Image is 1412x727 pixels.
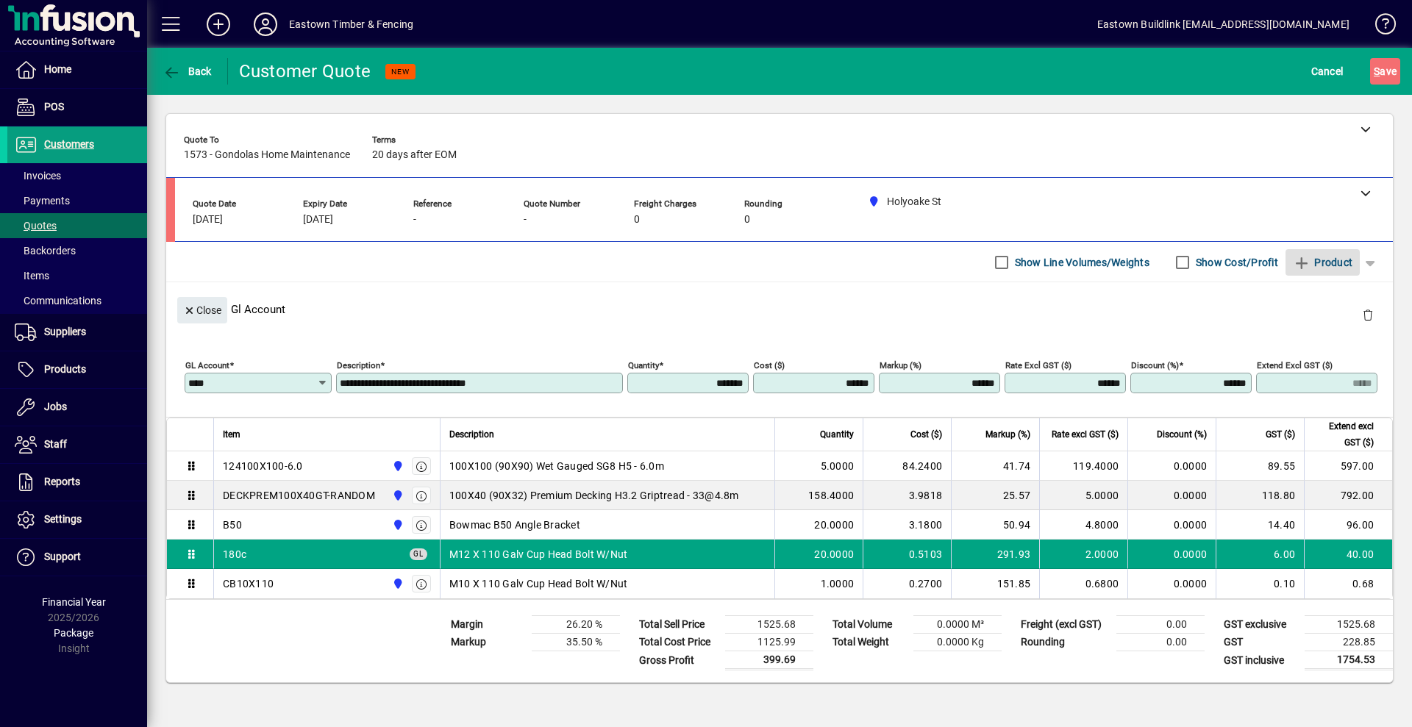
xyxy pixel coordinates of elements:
span: Products [44,363,86,375]
button: Profile [242,11,289,37]
td: 84.2400 [863,451,951,481]
a: Staff [7,426,147,463]
td: 89.55 [1216,451,1304,481]
button: Product [1286,249,1360,276]
div: 4.8000 [1049,518,1119,532]
span: 0 [634,214,640,226]
span: 5.0000 [821,459,855,473]
button: Add [195,11,242,37]
td: 96.00 [1304,510,1392,540]
a: Suppliers [7,314,147,351]
mat-label: GL Account [185,360,229,370]
span: 20.0000 [814,518,854,532]
span: Customers [44,138,94,150]
a: Knowledge Base [1364,3,1394,51]
div: 2.0000 [1049,547,1119,562]
div: DECKPREM100X40GT-RANDOM [223,488,375,503]
td: GST inclusive [1216,651,1305,670]
mat-label: Markup (%) [880,360,921,370]
span: 20 days after EOM [372,149,457,161]
td: 291.93 [951,540,1039,569]
label: Show Cost/Profit [1193,255,1278,270]
td: 399.69 [725,651,813,670]
button: Cancel [1308,58,1347,85]
span: Home [44,63,71,75]
button: Back [159,58,215,85]
mat-label: Cost ($) [754,360,785,370]
span: Invoices [15,170,61,182]
td: 0.0000 [1127,540,1216,569]
td: Total Sell Price [632,616,725,634]
div: Customer Quote [239,60,371,83]
td: 14.40 [1216,510,1304,540]
app-page-header-button: Close [174,303,231,316]
div: Eastown Buildlink [EMAIL_ADDRESS][DOMAIN_NAME] [1097,12,1349,36]
span: Discount (%) [1157,426,1207,443]
span: [DATE] [303,214,333,226]
span: Holyoake St [388,517,405,533]
td: 50.94 [951,510,1039,540]
span: Bowmac B50 Angle Bracket [449,518,580,532]
span: 100X40 (90X32) Premium Decking H3.2 Griptread - 33@4.8m [449,488,739,503]
td: 0.0000 [1127,569,1216,598]
span: Backorders [15,245,76,257]
a: Reports [7,464,147,501]
div: B50 [223,518,242,532]
td: 1525.68 [1305,616,1393,634]
button: Save [1370,58,1400,85]
span: NEW [391,67,410,76]
span: Jobs [44,401,67,412]
span: 100X100 (90X90) Wet Gauged SG8 H5 - 6.0m [449,459,664,473]
td: Margin [443,616,532,634]
span: Back [163,65,212,77]
a: Jobs [7,389,147,426]
td: 0.00 [1116,616,1205,634]
div: 5.0000 [1049,488,1119,503]
td: 0.10 [1216,569,1304,598]
span: Rate excl GST ($) [1052,426,1119,443]
td: 151.85 [951,569,1039,598]
td: 1754.53 [1305,651,1393,670]
a: Home [7,51,147,88]
span: - [413,214,416,226]
td: 3.9818 [863,481,951,510]
td: 41.74 [951,451,1039,481]
span: Financial Year [42,596,106,608]
span: Holyoake St [388,487,405,504]
td: Total Cost Price [632,634,725,651]
span: Sales - Hardware [223,547,246,562]
mat-label: Rate excl GST ($) [1005,360,1072,370]
td: Freight (excl GST) [1013,616,1116,634]
span: Staff [44,438,67,450]
span: Close [183,298,221,323]
td: 792.00 [1304,481,1392,510]
div: Eastown Timber & Fencing [289,12,413,36]
app-page-header-button: Back [147,58,228,85]
span: Suppliers [44,326,86,337]
td: GST exclusive [1216,616,1305,634]
a: Communications [7,288,147,313]
button: Delete [1350,297,1386,332]
span: Description [449,426,494,443]
span: [DATE] [193,214,223,226]
td: 0.0000 Kg [913,634,1002,651]
div: 124100X100-6.0 [223,459,303,473]
a: Settings [7,501,147,538]
td: 597.00 [1304,451,1392,481]
mat-label: Discount (%) [1131,360,1179,370]
a: Payments [7,188,147,213]
span: M12 X 110 Galv Cup Head Bolt W/Nut [449,547,628,562]
td: 0.5103 [863,540,951,569]
a: Items [7,263,147,288]
span: 1.0000 [821,576,855,591]
span: Item [223,426,240,443]
a: Support [7,539,147,576]
td: 0.0000 [1127,481,1216,510]
td: 0.0000 [1127,510,1216,540]
button: Close [177,297,227,323]
span: Reports [44,476,80,487]
span: Settings [44,513,82,525]
td: 6.00 [1216,540,1304,569]
span: S [1374,65,1380,77]
div: CB10X110 [223,576,274,591]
